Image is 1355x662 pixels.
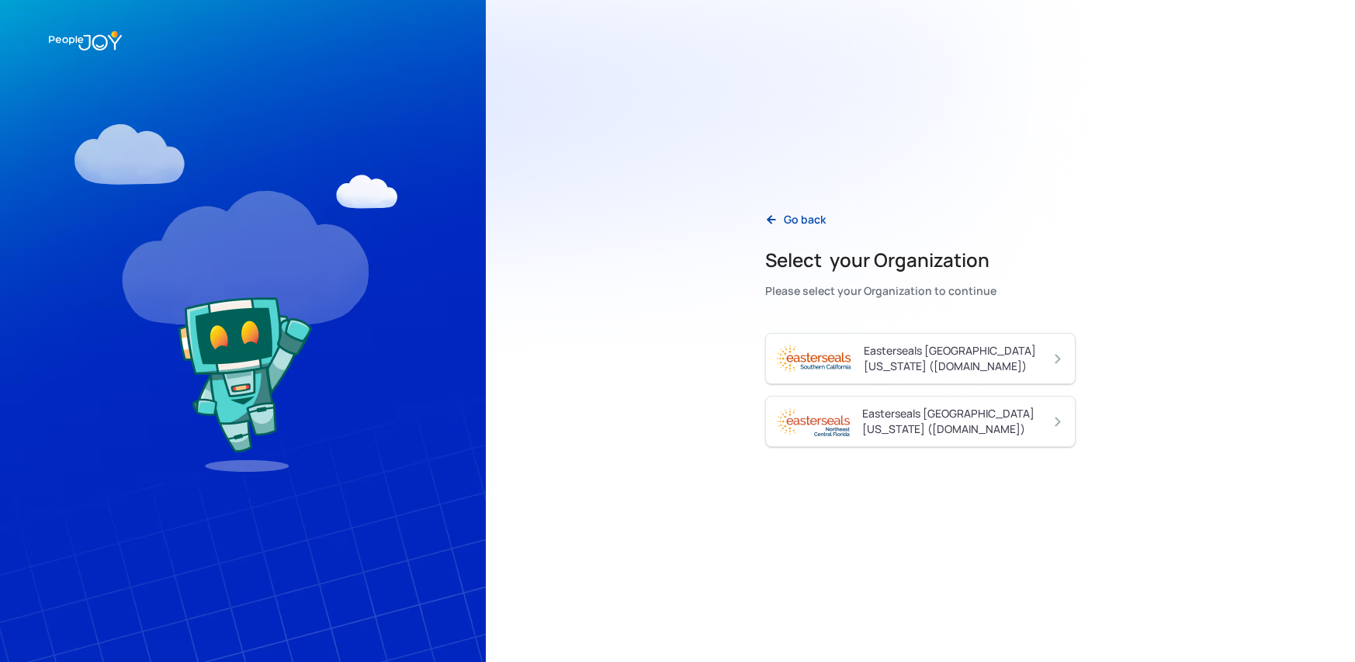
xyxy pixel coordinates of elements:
[753,203,838,235] a: Go back
[765,333,1076,384] a: Easterseals [GEOGRAPHIC_DATA][US_STATE] ([DOMAIN_NAME])
[864,343,1050,374] div: Easterseals [GEOGRAPHIC_DATA][US_STATE] ([DOMAIN_NAME])
[784,212,826,227] div: Go back
[862,406,1050,437] div: Easterseals [GEOGRAPHIC_DATA][US_STATE] ([DOMAIN_NAME])
[765,396,1076,447] a: Easterseals [GEOGRAPHIC_DATA][US_STATE] ([DOMAIN_NAME])
[765,280,996,302] div: Please select your Organization to continue
[765,248,996,272] h2: Select your Organization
